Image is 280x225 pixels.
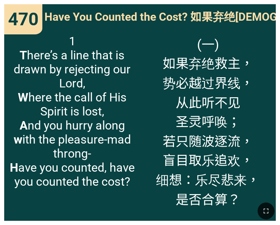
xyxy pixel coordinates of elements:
[9,34,135,188] span: 1 here’s a line that is drawn by rejecting our Lord, here the call of His Spirit is lost, nd you ...
[8,9,38,29] span: 470
[20,118,28,132] b: A
[10,160,18,174] b: H
[156,34,260,208] span: (一) 如果弃绝救主， 势必越过界线， 从此听不见 圣灵呼唤； 若只随波逐流， 盲目取乐追欢， 细想：乐尽悲来， 是否合算？
[18,90,28,104] b: W
[14,132,22,146] b: w
[20,48,27,62] b: T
